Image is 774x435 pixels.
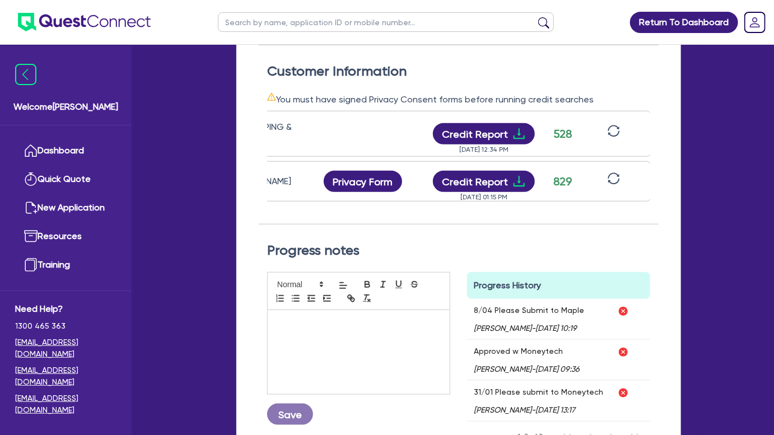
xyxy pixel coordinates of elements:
button: sync [604,172,623,191]
span: [PERSON_NAME] [474,324,531,333]
span: [PERSON_NAME] [474,405,531,414]
span: [DATE] 13:17 [535,405,575,414]
a: Dashboard [15,137,116,165]
p: 31/01 Please submit to Moneytech [474,387,603,396]
span: download [512,127,526,141]
a: [EMAIL_ADDRESS][DOMAIN_NAME] [15,336,116,360]
a: New Application [15,194,116,222]
h2: Progress notes [267,242,650,259]
img: resources [24,230,38,243]
a: [EMAIL_ADDRESS][DOMAIN_NAME] [15,364,116,388]
button: sync [604,124,623,144]
i: - [474,324,584,333]
button: Credit Reportdownload [433,123,535,144]
img: icon-menu-close [15,64,36,85]
i: - [474,364,580,373]
a: [EMAIL_ADDRESS][DOMAIN_NAME] [15,392,116,416]
span: sync [608,125,620,137]
img: new-application [24,201,38,214]
div: 829 [549,173,577,190]
span: [DATE] 10:19 [535,324,577,333]
a: Quick Quote [15,165,116,194]
img: training [24,258,38,272]
div: Progress History [467,272,650,299]
div: 528 [549,125,577,142]
a: Training [15,251,116,279]
span: warning [267,92,276,101]
p: 8/04 Please Submit to Maple [474,306,584,315]
img: quick-quote [24,172,38,186]
span: 1300 465 363 [15,320,116,332]
span: Welcome [PERSON_NAME] [13,100,118,114]
a: Resources [15,222,116,251]
button: Privacy Form [324,171,402,192]
button: Credit Reportdownload [433,171,535,192]
a: Dropdown toggle [740,8,770,37]
span: sync [608,172,620,185]
img: Delete initernal note [618,387,629,399]
span: [DATE] 09:36 [535,364,580,373]
img: Delete initernal note [618,306,629,317]
h2: Customer Information [267,63,650,79]
input: Search by name, application ID or mobile number... [218,12,554,32]
div: You must have signed Privacy Consent forms before running credit searches [267,92,650,106]
span: [PERSON_NAME] [474,364,531,373]
p: Approved w Moneytech [474,347,580,356]
button: Save [267,404,313,425]
i: - [474,405,603,414]
span: Need Help? [15,302,116,316]
span: download [512,175,526,188]
img: Delete initernal note [618,347,629,358]
img: quest-connect-logo-blue [18,13,151,31]
a: Return To Dashboard [630,12,738,33]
